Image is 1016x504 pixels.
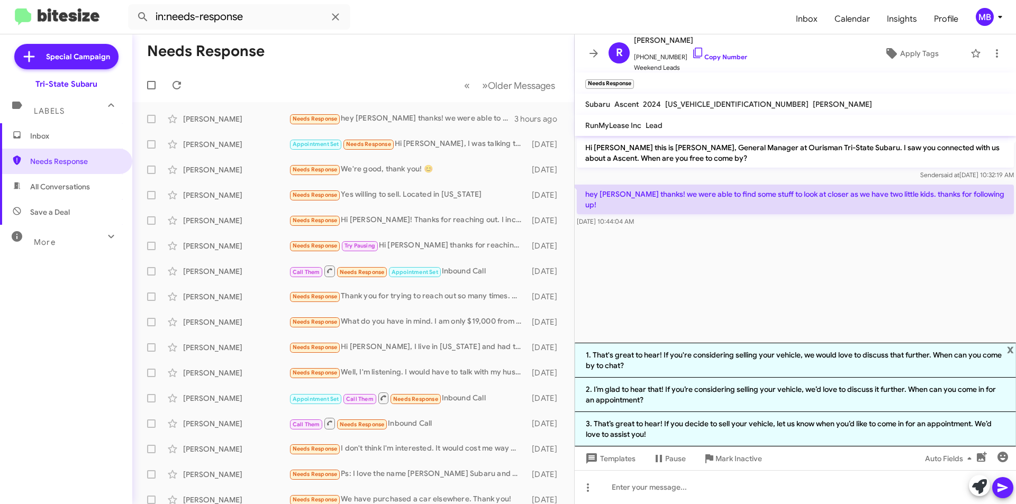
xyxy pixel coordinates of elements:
a: Insights [878,4,926,34]
span: Needs Response [293,217,338,224]
span: Needs Response [293,242,338,249]
span: Appointment Set [293,141,339,148]
div: [PERSON_NAME] [183,317,289,327]
div: Hi [PERSON_NAME], I live in [US_STATE] and had the car delivered here, so can't really come in 🙂. [289,341,527,353]
span: said at [941,171,959,179]
div: [PERSON_NAME] [183,368,289,378]
span: Call Them [346,396,374,402]
div: [PERSON_NAME] [183,418,289,429]
span: Auto Fields [925,449,976,468]
span: Needs Response [293,191,338,198]
div: [PERSON_NAME] [183,291,289,302]
div: [DATE] [527,368,566,378]
span: Needs Response [293,369,338,376]
div: [DATE] [527,266,566,277]
div: [DATE] [527,418,566,429]
div: [DATE] [527,291,566,302]
span: Needs Response [30,156,120,167]
span: Sender [DATE] 10:32:19 AM [920,171,1014,179]
span: Needs Response [340,421,385,428]
span: [PHONE_NUMBER] [634,47,747,62]
a: Copy Number [692,53,747,61]
div: [PERSON_NAME] [183,444,289,454]
div: hey [PERSON_NAME] thanks! we were able to find some stuff to look at closer as we have two little... [289,113,514,125]
div: [DATE] [527,241,566,251]
span: RunMyLease Inc [585,121,641,130]
a: Special Campaign [14,44,119,69]
li: 1. That's great to hear! If you're considering selling your vehicle, we would love to discuss tha... [575,343,1016,378]
div: [PERSON_NAME] [183,190,289,200]
span: All Conversations [30,181,90,192]
span: Needs Response [393,396,438,402]
div: [DATE] [527,469,566,480]
span: Needs Response [293,166,338,173]
div: [DATE] [527,139,566,150]
div: Hi [PERSON_NAME] thanks for reaching out. Let's chat late next week. I'm out of town now but will... [289,240,527,252]
button: Pause [644,449,694,468]
span: Try Pausing [344,242,375,249]
div: [PERSON_NAME] [183,469,289,480]
button: Next [476,75,561,96]
span: [PERSON_NAME] [813,99,872,109]
span: Needs Response [293,344,338,351]
div: 3 hours ago [514,114,566,124]
div: [DATE] [527,317,566,327]
div: I don't think I'm interested. It would cost me way more money to buy a new car than you would giv... [289,443,527,455]
span: Needs Response [293,445,338,452]
span: Weekend Leads [634,62,747,73]
button: Auto Fields [917,449,984,468]
span: Needs Response [293,496,338,503]
div: What do you have in mind. I am only $19,000 from not having a car note. What is in it for me? [289,316,527,328]
div: [DATE] [527,444,566,454]
span: More [34,237,56,247]
div: [PERSON_NAME] [183,266,289,277]
a: Profile [926,4,967,34]
span: Needs Response [340,269,385,276]
p: Hi [PERSON_NAME] this is [PERSON_NAME], General Manager at Ourisman Tri-State Subaru. I saw you c... [577,138,1014,168]
p: hey [PERSON_NAME] thanks! we were able to find some stuff to look at closer as we have two little... [577,185,1014,214]
span: [PERSON_NAME] [634,34,747,47]
div: Hi [PERSON_NAME]! Thanks for reaching out. I incorrectly entered the address of the vehicle and i... [289,214,527,226]
span: Labels [34,106,65,116]
div: [PERSON_NAME] [183,342,289,353]
button: Templates [575,449,644,468]
button: MB [967,8,1004,26]
span: Needs Response [346,141,391,148]
nav: Page navigation example [458,75,561,96]
span: Inbox [30,131,120,141]
li: 2. I’m glad to hear that! If you’re considering selling your vehicle, we’d love to discuss it fur... [575,378,1016,412]
button: Previous [458,75,476,96]
div: Inbound Call [289,417,527,430]
span: Appointment Set [293,396,339,402]
div: [PERSON_NAME] [183,114,289,124]
div: Thank you for trying to reach out so many times. At the moment, we have put a deposit down on a v... [289,290,527,303]
div: Tri-State Subaru [35,79,97,89]
div: [DATE] [527,342,566,353]
div: [DATE] [527,215,566,226]
div: MB [976,8,994,26]
span: x [1007,343,1014,355]
span: Needs Response [293,293,338,300]
div: We're good, thank you! 😊 [289,163,527,176]
span: Mark Inactive [715,449,762,468]
span: » [482,79,488,92]
div: Ps: I love the name [PERSON_NAME] Subaru and glad I will still have it on my car license plate fr... [289,468,527,480]
a: Inbox [787,4,826,34]
span: Subaru [585,99,610,109]
span: 2024 [643,99,661,109]
div: [PERSON_NAME] [183,139,289,150]
div: [DATE] [527,190,566,200]
span: Older Messages [488,80,555,91]
span: Needs Response [293,471,338,478]
span: Special Campaign [46,51,110,62]
input: Search [128,4,350,30]
div: [DATE] [527,164,566,175]
span: [US_VEHICLE_IDENTIFICATION_NUMBER] [665,99,809,109]
button: Mark Inactive [694,449,770,468]
div: Inbound Call [289,391,527,405]
span: Needs Response [293,115,338,122]
div: Inbound Call [289,264,527,278]
span: Lead [646,121,663,130]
